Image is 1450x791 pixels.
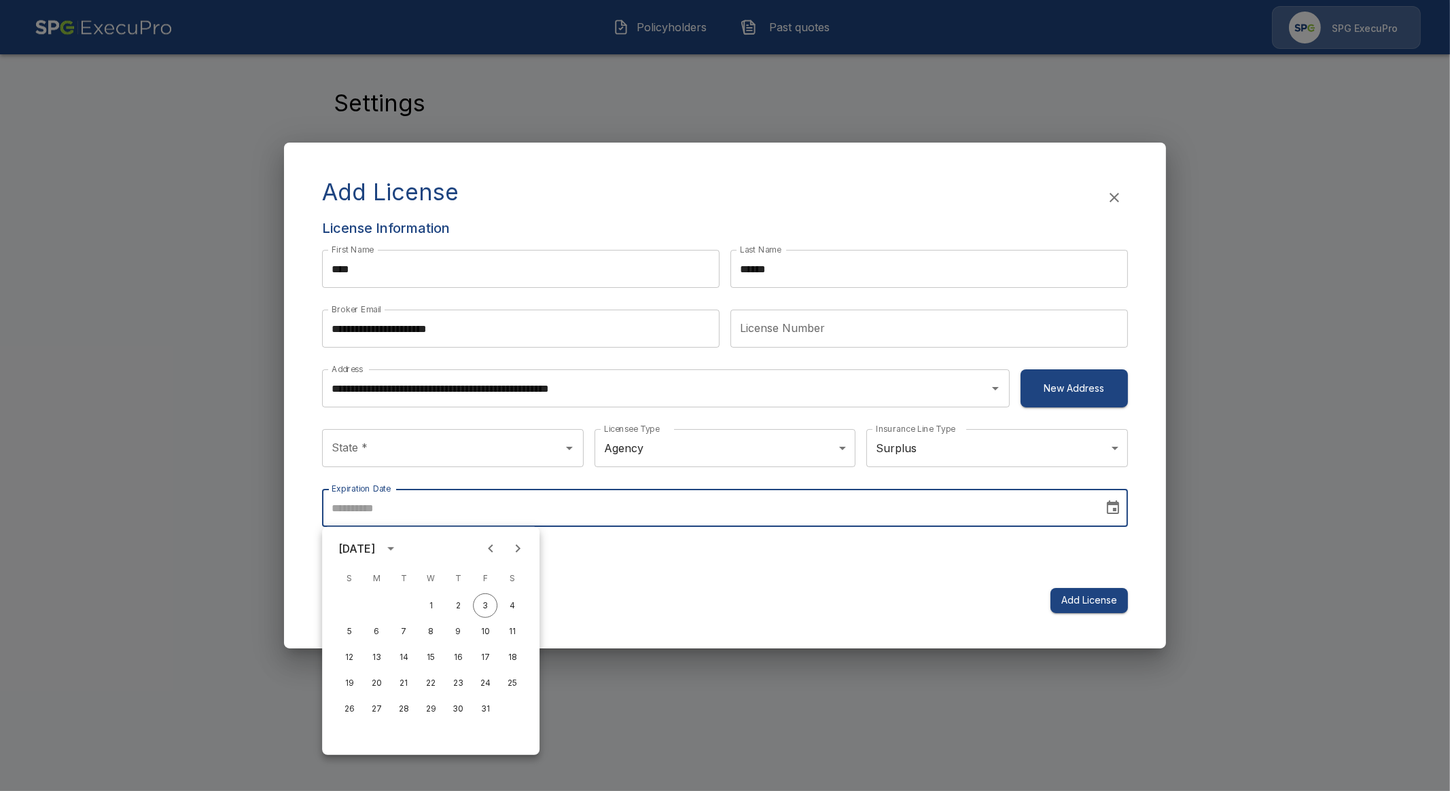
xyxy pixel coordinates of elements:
[473,697,497,721] button: 31
[364,697,389,721] button: 27
[473,671,497,695] button: 24
[419,565,443,592] span: Wednesday
[337,619,361,644] button: 5
[419,645,443,669] button: 15
[391,619,416,644] button: 7
[322,178,459,206] h4: Add License
[419,671,443,695] button: 22
[500,565,525,592] span: Saturday
[391,565,416,592] span: Tuesday
[364,671,389,695] button: 20
[446,697,470,721] button: 30
[322,217,1128,239] h6: License Information
[500,645,525,669] button: 18
[364,619,389,644] button: 6
[419,697,443,721] button: 29
[446,645,470,669] button: 16
[446,671,470,695] button: 23
[500,593,525,618] button: 4
[876,423,955,435] label: Insurance Line Type
[379,537,402,560] button: calendar view is open, switch to year view
[332,363,364,375] label: Address
[419,593,443,618] button: 1
[500,671,525,695] button: 25
[338,540,375,557] div: [DATE]
[446,619,470,644] button: 9
[1099,494,1127,521] button: Choose date
[364,565,389,592] span: Monday
[504,535,531,562] button: Next month
[473,645,497,669] button: 17
[419,619,443,644] button: 8
[332,244,374,255] label: First Name
[391,645,416,669] button: 14
[337,697,361,721] button: 26
[595,429,856,467] div: Agency
[473,593,497,618] button: 3
[332,303,382,315] label: Broker Email
[866,429,1128,467] div: Surplus
[500,619,525,644] button: 11
[391,697,416,721] button: 28
[560,439,579,458] button: Open
[332,483,391,494] label: Expiration Date
[446,593,470,618] button: 2
[473,619,497,644] button: 10
[1050,588,1128,613] button: Add License
[391,671,416,695] button: 21
[364,645,389,669] button: 13
[337,565,361,592] span: Sunday
[477,535,504,562] button: Previous month
[337,645,361,669] button: 12
[740,244,781,255] label: Last Name
[473,565,497,592] span: Friday
[446,565,470,592] span: Thursday
[337,671,361,695] button: 19
[986,379,1005,398] button: Open
[1021,369,1128,407] button: New Address
[604,423,660,435] label: Licensee Type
